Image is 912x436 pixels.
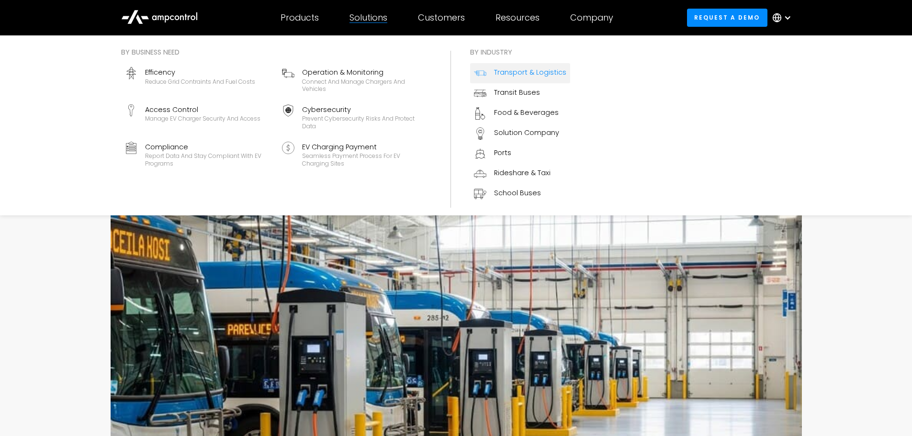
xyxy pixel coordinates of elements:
div: Efficency [145,67,255,78]
div: Resources [495,12,540,23]
a: School Buses [470,184,570,204]
a: Transport & Logistics [470,63,570,83]
div: Rideshare & Taxi [494,168,551,178]
div: Connect and manage chargers and vehicles [302,78,428,93]
a: Ports [470,144,570,164]
div: Products [281,12,319,23]
div: Solutions [349,12,387,23]
a: EV Charging PaymentSeamless Payment Process for EV Charging Sites [278,138,431,171]
a: Operation & MonitoringConnect and manage chargers and vehicles [278,63,431,97]
div: By business need [121,47,431,57]
div: Solution Company [494,127,559,138]
div: Compliance [145,142,270,152]
a: Transit Buses [470,83,570,103]
div: Transit Buses [494,87,540,98]
div: Ports [494,147,511,158]
div: Customers [418,12,465,23]
div: Cybersecurity [302,104,428,115]
a: Rideshare & Taxi [470,164,570,184]
a: Request a demo [687,9,767,26]
div: School Buses [494,188,541,198]
div: By industry [470,47,570,57]
div: Prevent cybersecurity risks and protect data [302,115,428,130]
a: Access ControlManage EV charger security and access [121,101,274,134]
div: Access Control [145,104,260,115]
a: Food & Beverages [470,103,570,123]
a: ComplianceReport data and stay compliant with EV programs [121,138,274,171]
div: Company [570,12,613,23]
div: Report data and stay compliant with EV programs [145,152,270,167]
div: Transport & Logistics [494,67,566,78]
div: EV Charging Payment [302,142,428,152]
a: EfficencyReduce grid contraints and fuel costs [121,63,274,97]
div: Seamless Payment Process for EV Charging Sites [302,152,428,167]
a: CybersecurityPrevent cybersecurity risks and protect data [278,101,431,134]
a: Solution Company [470,123,570,144]
div: Reduce grid contraints and fuel costs [145,78,255,86]
div: Manage EV charger security and access [145,115,260,123]
div: Food & Beverages [494,107,559,118]
div: Operation & Monitoring [302,67,428,78]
